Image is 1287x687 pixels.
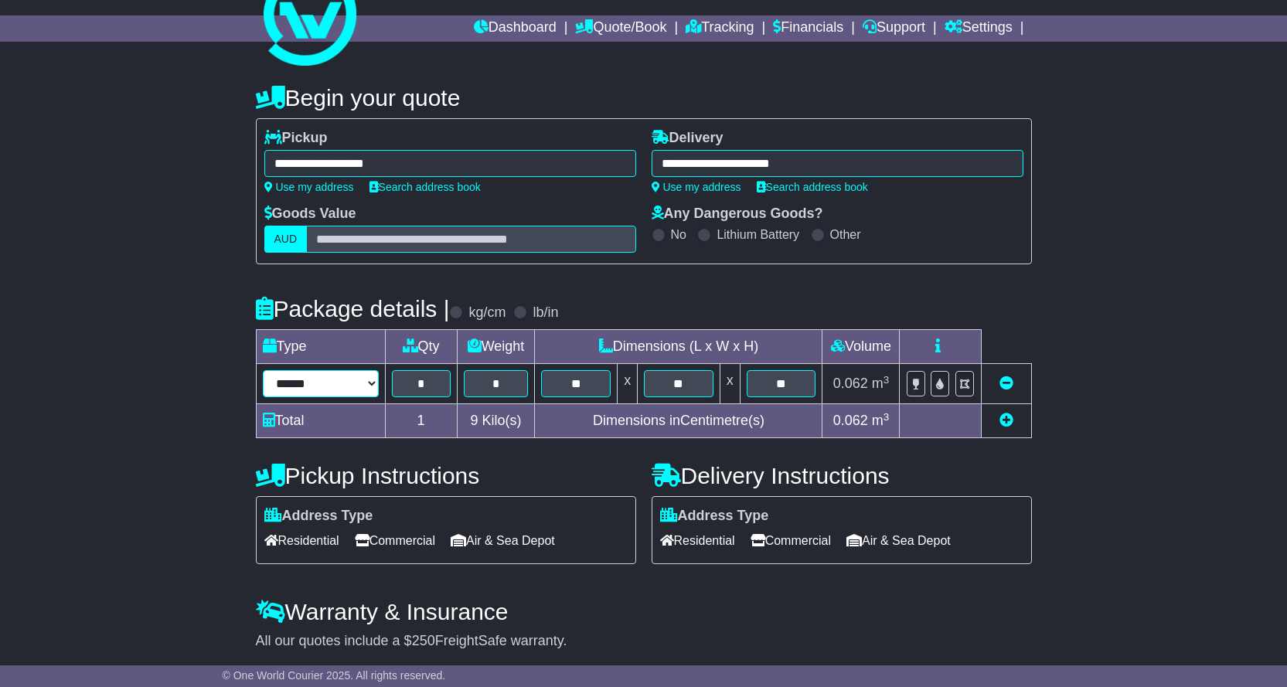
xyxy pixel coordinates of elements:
[264,226,308,253] label: AUD
[717,227,799,242] label: Lithium Battery
[846,529,951,553] span: Air & Sea Depot
[660,529,735,553] span: Residential
[256,85,1032,111] h4: Begin your quote
[256,599,1032,624] h4: Warranty & Insurance
[751,529,831,553] span: Commercial
[652,463,1032,488] h4: Delivery Instructions
[256,330,385,364] td: Type
[264,181,354,193] a: Use my address
[535,330,822,364] td: Dimensions (L x W x H)
[652,181,741,193] a: Use my address
[256,633,1032,650] div: All our quotes include a $ FreightSafe warranty.
[660,508,769,525] label: Address Type
[872,376,890,391] span: m
[652,130,724,147] label: Delivery
[830,227,861,242] label: Other
[671,227,686,242] label: No
[833,376,868,391] span: 0.062
[385,404,457,438] td: 1
[256,463,636,488] h4: Pickup Instructions
[355,529,435,553] span: Commercial
[652,206,823,223] label: Any Dangerous Goods?
[945,15,1013,42] a: Settings
[757,181,868,193] a: Search address book
[575,15,666,42] a: Quote/Book
[872,413,890,428] span: m
[412,633,435,648] span: 250
[833,413,868,428] span: 0.062
[451,529,555,553] span: Air & Sea Depot
[256,296,450,321] h4: Package details |
[264,130,328,147] label: Pickup
[264,529,339,553] span: Residential
[223,669,446,682] span: © One World Courier 2025. All rights reserved.
[686,15,754,42] a: Tracking
[474,15,557,42] a: Dashboard
[385,330,457,364] td: Qty
[999,413,1013,428] a: Add new item
[884,374,890,386] sup: 3
[822,330,900,364] td: Volume
[457,404,535,438] td: Kilo(s)
[773,15,843,42] a: Financials
[999,376,1013,391] a: Remove this item
[720,364,740,404] td: x
[618,364,638,404] td: x
[264,206,356,223] label: Goods Value
[457,330,535,364] td: Weight
[884,411,890,423] sup: 3
[264,508,373,525] label: Address Type
[256,404,385,438] td: Total
[863,15,925,42] a: Support
[470,413,478,428] span: 9
[369,181,481,193] a: Search address book
[533,304,558,321] label: lb/in
[535,404,822,438] td: Dimensions in Centimetre(s)
[468,304,506,321] label: kg/cm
